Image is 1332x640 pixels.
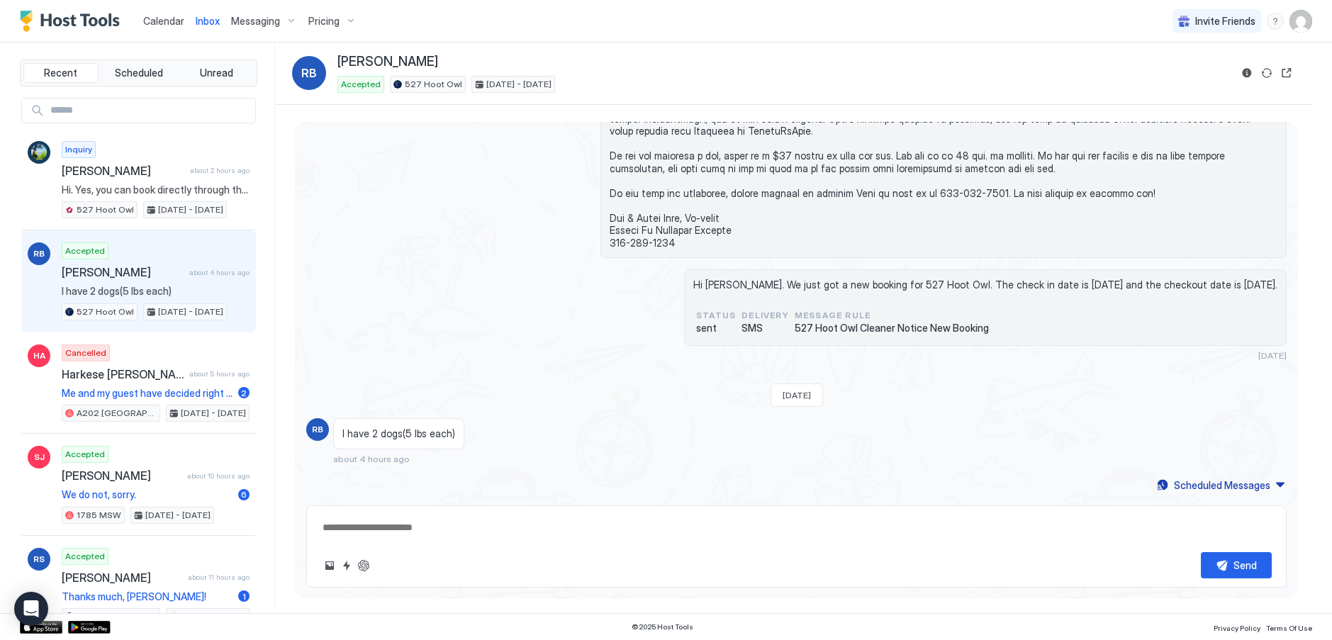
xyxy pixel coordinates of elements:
span: A202 [GEOGRAPHIC_DATA] [77,407,157,420]
button: Scheduled [101,63,177,83]
span: [DATE] [1258,350,1287,361]
a: Privacy Policy [1214,619,1260,634]
span: Accepted [65,245,105,257]
span: [PERSON_NAME] [62,468,181,483]
span: RB [33,247,45,260]
span: 2 [241,388,247,398]
span: about 2 hours ago [190,166,250,175]
button: Scheduled Messages [1155,476,1287,495]
span: [PERSON_NAME] [337,54,438,70]
div: tab-group [20,60,257,86]
span: SJ [34,451,45,464]
span: 527 Hoot Owl [77,305,134,318]
a: Inbox [196,13,220,28]
span: Message Rule [795,309,989,322]
span: Calendar [143,15,184,27]
span: Accepted [341,78,381,91]
span: SMS [741,322,789,335]
span: I have 2 dogs(5 lbs each) [62,285,250,298]
span: [DATE] - [DATE] [181,610,246,623]
button: Send [1201,552,1272,578]
button: Reservation information [1238,64,1255,82]
span: Messaging [231,15,280,28]
a: Host Tools Logo [20,11,126,32]
span: Cancelled [65,347,106,359]
span: Accepted [65,448,105,461]
a: Calendar [143,13,184,28]
span: Terms Of Use [1266,624,1312,632]
span: about 11 hours ago [188,573,250,582]
div: Scheduled Messages [1174,478,1270,493]
span: I have 2 dogs(5 lbs each) [342,427,455,440]
span: [PERSON_NAME] [62,164,184,178]
a: App Store [20,621,62,634]
div: Send [1233,558,1257,573]
span: Hi [PERSON_NAME]. We just got a new booking for 527 Hoot Owl. The check in date is [DATE] and the... [693,279,1277,291]
span: A202 [GEOGRAPHIC_DATA] [77,610,157,623]
button: Open reservation [1278,64,1295,82]
span: Accepted [65,550,105,563]
span: RB [301,64,317,82]
span: 527 Hoot Owl [77,203,134,216]
span: Lo Ipsumd, Sitam con adi elit seddoeiusmo tem Inc, Utlabor 68et, 8727 do Mag, Aliquae 33ad, 9666 ... [610,13,1277,249]
span: 1785 MSW [77,509,121,522]
span: Scheduled [115,67,163,79]
span: Inbox [196,15,220,27]
span: about 5 hours ago [189,369,250,378]
span: [DATE] [783,390,811,400]
span: 6 [241,489,247,500]
button: Unread [179,63,254,83]
span: Thanks much, [PERSON_NAME]! [62,590,233,603]
span: [DATE] - [DATE] [158,305,223,318]
span: Me and my guest have decided right now we should wait until about December for our cabin trip. Th... [62,387,233,400]
span: Privacy Policy [1214,624,1260,632]
span: [DATE] - [DATE] [486,78,552,91]
a: Terms Of Use [1266,619,1312,634]
span: Recent [44,67,77,79]
span: [PERSON_NAME] [62,571,182,585]
span: Invite Friends [1195,15,1255,28]
span: RS [33,553,45,566]
span: Inquiry [65,143,92,156]
span: 527 Hoot Owl Cleaner Notice New Booking [795,322,989,335]
span: Delivery [741,309,789,322]
button: ChatGPT Auto Reply [355,557,372,574]
div: menu [1267,13,1284,30]
span: about 4 hours ago [333,454,410,464]
span: © 2025 Host Tools [632,622,693,631]
span: [DATE] - [DATE] [181,407,246,420]
span: sent [696,322,736,335]
span: [DATE] - [DATE] [158,203,223,216]
span: Unread [200,67,233,79]
span: Harkese [PERSON_NAME] [62,367,184,381]
div: Open Intercom Messenger [14,592,48,626]
button: Sync reservation [1258,64,1275,82]
span: RB [312,423,323,436]
span: 1 [242,591,246,602]
span: status [696,309,736,322]
span: HA [33,349,45,362]
span: Hi. Yes, you can book directly through this website and save on guest fees charged by Airbnb or V... [62,184,250,196]
span: We do not, sorry. [62,488,233,501]
span: about 4 hours ago [189,268,250,277]
button: Upload image [321,557,338,574]
div: User profile [1289,10,1312,33]
button: Recent [23,63,99,83]
span: [DATE] - [DATE] [145,509,211,522]
input: Input Field [45,99,255,123]
a: Google Play Store [68,621,111,634]
span: [PERSON_NAME] [62,265,184,279]
button: Quick reply [338,557,355,574]
span: 527 Hoot Owl [405,78,462,91]
span: about 10 hours ago [187,471,250,481]
span: Pricing [308,15,340,28]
